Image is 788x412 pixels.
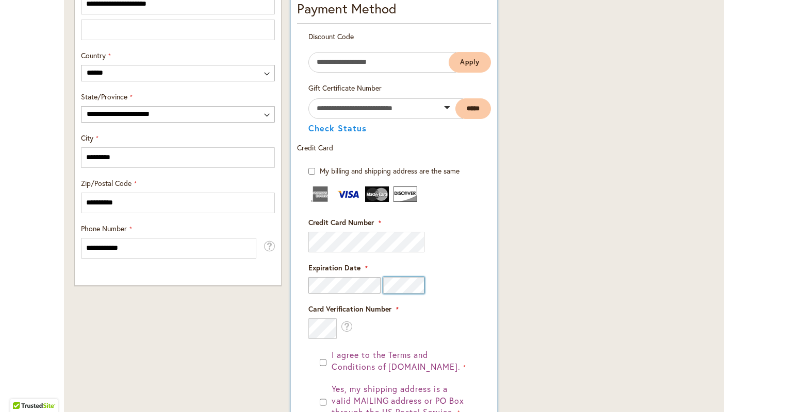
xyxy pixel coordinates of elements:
[320,166,459,176] span: My billing and shipping address are the same
[297,143,333,152] span: Credit Card
[8,375,37,404] iframe: Launch Accessibility Center
[332,349,461,372] span: I agree to the Terms and Conditions of [DOMAIN_NAME].
[460,58,480,66] span: Apply
[308,304,391,314] span: Card Verification Number
[81,133,93,143] span: City
[81,50,106,60] span: Country
[308,263,360,272] span: Expiration Date
[308,31,354,41] span: Discount Code
[337,186,360,202] img: Visa
[308,186,332,202] img: American Express
[365,186,389,202] img: MasterCard
[81,178,132,188] span: Zip/Postal Code
[81,224,127,233] span: Phone Number
[308,217,374,227] span: Credit Card Number
[449,52,491,73] button: Apply
[81,92,127,101] span: State/Province
[308,83,382,93] span: Gift Certificate Number
[393,186,417,202] img: Discover
[308,124,367,132] button: Check Status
